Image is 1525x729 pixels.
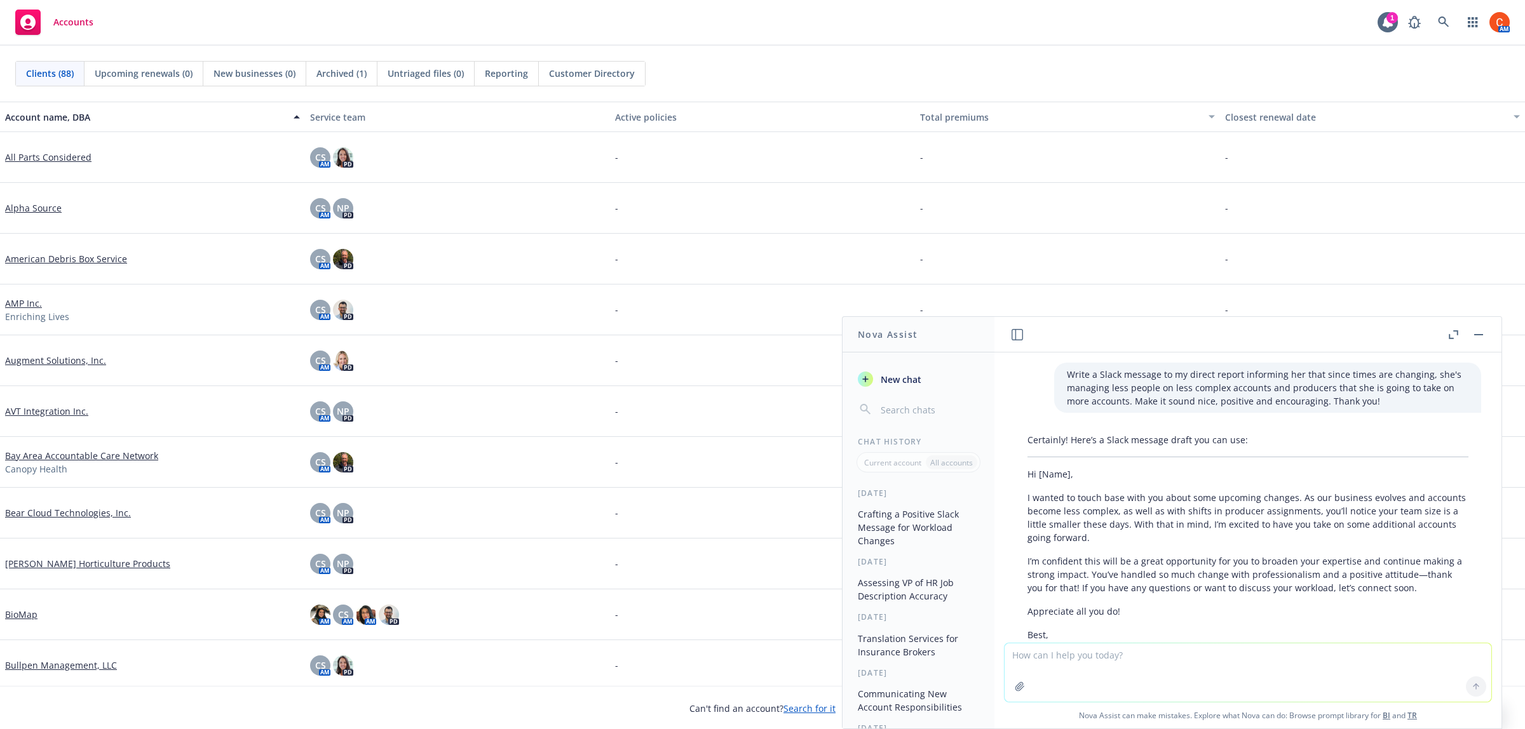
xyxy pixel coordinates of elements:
div: [DATE] [843,488,994,498]
a: TR [1407,710,1417,721]
span: Untriaged files (0) [388,67,464,80]
a: Switch app [1460,10,1486,35]
span: - [615,608,618,621]
button: Assessing VP of HR Job Description Accuracy [853,572,984,606]
span: - [1225,150,1228,164]
button: New chat [853,368,984,391]
a: AMP Inc. [5,297,42,310]
img: photo [333,147,353,168]
span: Clients (88) [26,67,74,80]
p: I’m confident this will be a great opportunity for you to broaden your expertise and continue mak... [1027,554,1468,594]
span: Upcoming renewals (0) [95,67,193,80]
span: NP [337,405,349,418]
span: CS [315,252,326,265]
a: Search for it [783,702,836,714]
img: photo [379,605,399,625]
a: Bullpen Management, LLC [5,659,117,672]
span: NP [337,506,349,519]
a: Bear Cloud Technologies, Inc. [5,506,131,519]
span: New chat [878,373,921,386]
div: Service team [310,110,605,124]
button: Total premiums [915,102,1220,132]
span: NP [337,557,349,570]
p: Hi [Name], [1027,467,1468,481]
span: - [615,405,618,418]
span: CS [315,201,326,215]
a: Search [1431,10,1456,35]
a: BioMap [5,608,37,621]
span: CS [315,506,326,519]
span: CS [315,354,326,367]
p: Current account [864,457,921,468]
a: AVT Integration Inc. [5,405,88,418]
p: Best, [Your Name] [1027,628,1468,655]
span: Canopy Health [5,462,67,476]
button: Active policies [610,102,915,132]
span: - [615,506,618,519]
span: Archived (1) [316,67,367,80]
button: Closest renewal date [1220,102,1525,132]
a: Report a Bug [1402,10,1427,35]
button: Service team [305,102,610,132]
div: [DATE] [843,667,994,678]
img: photo [310,605,330,625]
div: Closest renewal date [1225,110,1506,124]
span: - [920,201,923,215]
span: NP [337,201,349,215]
a: Accounts [10,4,98,40]
img: photo [1489,12,1510,32]
div: 1 [1386,12,1398,23]
img: photo [333,351,353,371]
div: Total premiums [920,110,1201,124]
span: - [615,303,618,316]
span: - [1225,303,1228,316]
a: [PERSON_NAME] Horticulture Products [5,557,170,570]
a: BI [1383,710,1390,721]
button: Communicating New Account Responsibilities [853,683,984,718]
span: CS [315,659,326,672]
span: - [615,659,618,672]
a: Alpha Source [5,201,62,215]
span: CS [315,303,326,316]
div: [DATE] [843,556,994,567]
span: - [615,455,618,469]
span: Nova Assist can make mistakes. Explore what Nova can do: Browse prompt library for and [1000,702,1496,728]
span: CS [338,608,349,621]
span: CS [315,557,326,570]
span: - [615,150,618,164]
span: Reporting [485,67,528,80]
button: Crafting a Positive Slack Message for Workload Changes [853,504,984,551]
a: All Parts Considered [5,150,91,164]
p: Appreciate all you do! [1027,605,1468,618]
span: New businesses (0) [213,67,295,80]
img: photo [333,300,353,320]
span: CS [315,455,326,469]
span: - [920,303,923,316]
p: Write a Slack message to my direct report informing her that since times are changing, she's mana... [1067,368,1468,408]
div: [DATE] [843,612,994,622]
input: Search chats [878,401,979,418]
span: CS [315,405,326,418]
span: - [615,201,618,215]
h1: Nova Assist [858,328,918,341]
div: Account name, DBA [5,110,286,124]
span: - [615,252,618,265]
p: Certainly! Here’s a Slack message draft you can use: [1027,433,1468,446]
span: Customer Directory [549,67,635,80]
span: Can't find an account? [689,702,836,715]
span: CS [315,150,326,164]
div: Chat History [843,436,994,447]
a: American Debris Box Service [5,252,127,265]
span: - [1225,201,1228,215]
img: photo [333,655,353,676]
p: I wanted to touch base with you about some upcoming changes. As our business evolves and accounts... [1027,491,1468,544]
img: photo [356,605,376,625]
span: - [920,150,923,164]
a: Bay Area Accountable Care Network [5,449,158,462]
span: Enriching Lives [5,310,69,323]
img: photo [333,249,353,269]
img: photo [333,452,353,472]
span: - [920,252,923,265]
a: Augment Solutions, Inc. [5,354,106,367]
span: - [615,354,618,367]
